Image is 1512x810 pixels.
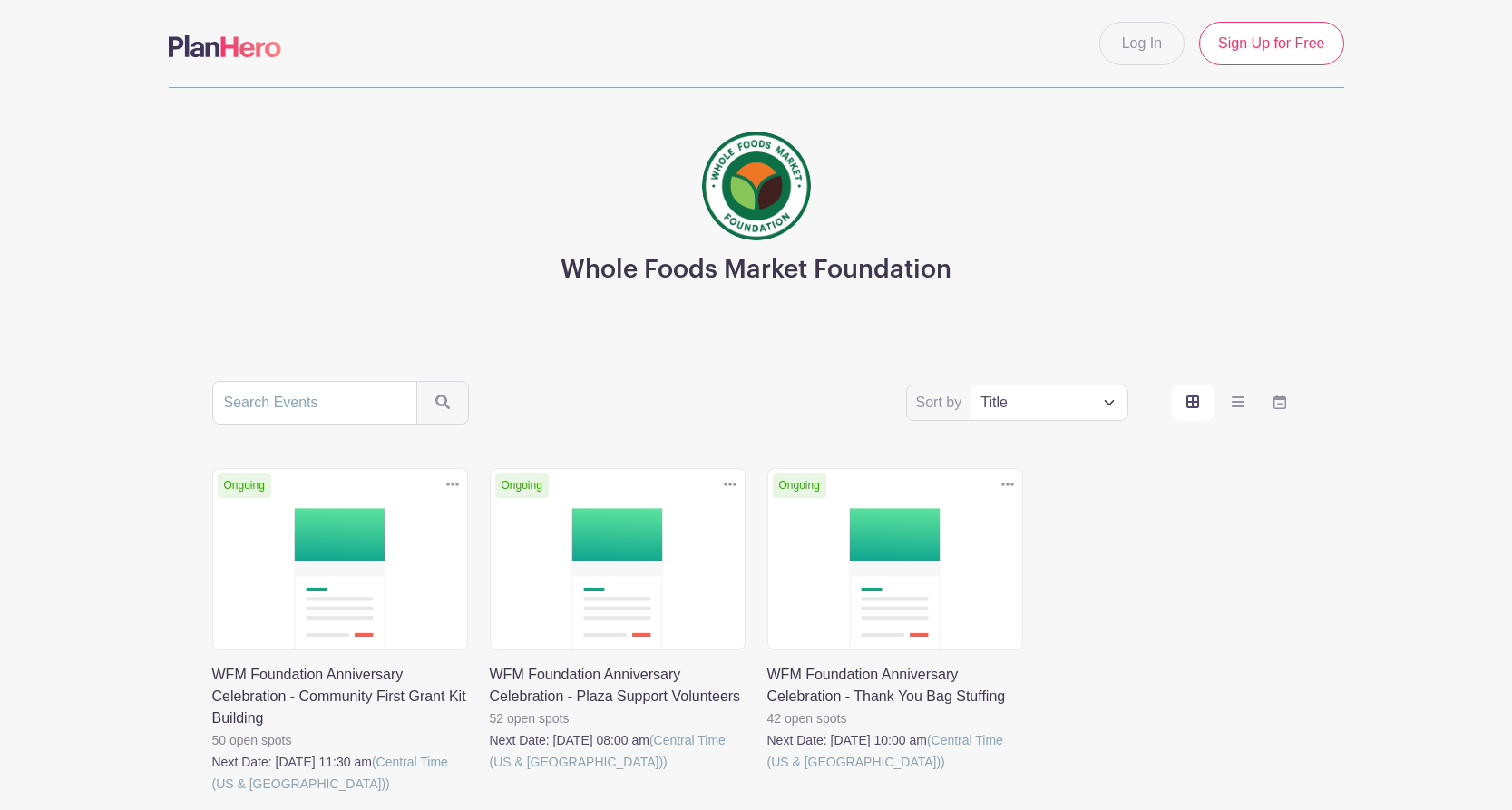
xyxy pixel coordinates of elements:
[169,35,281,57] img: logo-507f7623f17ff9eddc593b1ce0a138ce2505c220e1c5a4e2b4648c50719b7d32.svg
[1199,22,1343,65] a: Sign Up for Free
[702,132,811,240] img: wfmf_primary_badge_4c.png
[1172,385,1301,421] div: order and view
[561,255,951,286] h3: Whole Foods Market Foundation
[1099,22,1185,65] a: Log In
[916,392,968,414] label: Sort by
[212,381,417,425] input: Search Events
